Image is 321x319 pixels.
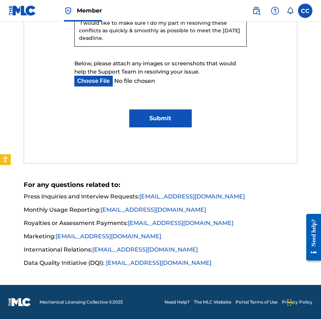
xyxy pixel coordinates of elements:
[24,219,297,232] li: Royalties or Assessment Payments:
[92,246,198,253] a: [EMAIL_ADDRESS][DOMAIN_NAME]
[74,60,236,75] span: Below, please attach any images or screenshots that would help the Support Team in resolving your...
[298,4,312,18] div: User Menu
[287,292,292,313] div: Drag
[64,6,73,15] img: Top Rightsholder
[24,259,297,267] li: Data Quality Initiative (DQI):
[106,259,211,266] a: [EMAIL_ADDRESS][DOMAIN_NAME]
[128,220,233,226] a: [EMAIL_ADDRESS][DOMAIN_NAME]
[285,285,321,319] iframe: Chat Widget
[24,206,297,219] li: Monthly Usage Reporting:
[24,232,297,245] li: Marketing:
[249,4,264,18] a: Public Search
[252,6,261,15] img: search
[282,299,312,305] a: Privacy Policy
[164,299,190,305] a: Need Help?
[129,109,192,127] input: Submit
[101,206,206,213] a: [EMAIL_ADDRESS][DOMAIN_NAME]
[139,193,245,200] a: [EMAIL_ADDRESS][DOMAIN_NAME]
[301,208,321,267] iframe: Resource Center
[9,298,31,306] img: logo
[24,181,297,189] h5: For any questions related to:
[77,6,102,15] span: Member
[56,233,161,240] a: [EMAIL_ADDRESS][DOMAIN_NAME]
[236,299,278,305] a: Portal Terms of Use
[39,299,123,305] span: Mechanical Licensing Collective © 2025
[287,7,294,14] div: Notifications
[268,4,282,18] div: Help
[24,192,297,205] li: Press Inquiries and Interview Requests:
[9,5,36,16] img: MLC Logo
[194,299,231,305] a: The MLC Website
[271,6,279,15] img: help
[24,245,297,258] li: International Relations:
